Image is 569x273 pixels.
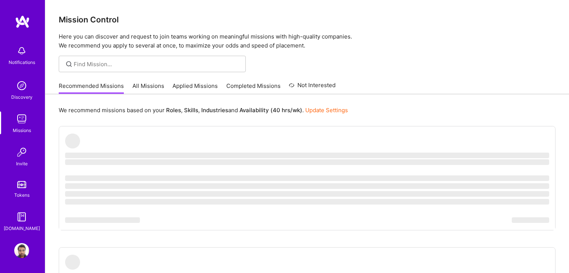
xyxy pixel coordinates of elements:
a: Not Interested [289,81,336,94]
input: Find Mission... [74,60,240,68]
b: Industries [201,107,228,114]
img: guide book [14,209,29,224]
img: teamwork [14,111,29,126]
div: [DOMAIN_NAME] [4,224,40,232]
img: tokens [17,181,26,188]
a: All Missions [132,82,164,94]
b: Skills [184,107,198,114]
div: Notifications [9,58,35,66]
a: Applied Missions [172,82,218,94]
img: discovery [14,78,29,93]
div: Discovery [11,93,33,101]
p: Here you can discover and request to join teams working on meaningful missions with high-quality ... [59,32,556,50]
img: bell [14,43,29,58]
a: Update Settings [305,107,348,114]
div: Tokens [14,191,30,199]
a: Recommended Missions [59,82,124,94]
div: Invite [16,160,28,168]
b: Availability (40 hrs/wk) [239,107,302,114]
div: Missions [13,126,31,134]
p: We recommend missions based on your , , and . [59,106,348,114]
img: Invite [14,145,29,160]
i: icon SearchGrey [65,60,73,68]
b: Roles [166,107,181,114]
h3: Mission Control [59,15,556,24]
a: Completed Missions [226,82,281,94]
img: User Avatar [14,243,29,258]
img: logo [15,15,30,28]
a: User Avatar [12,243,31,258]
